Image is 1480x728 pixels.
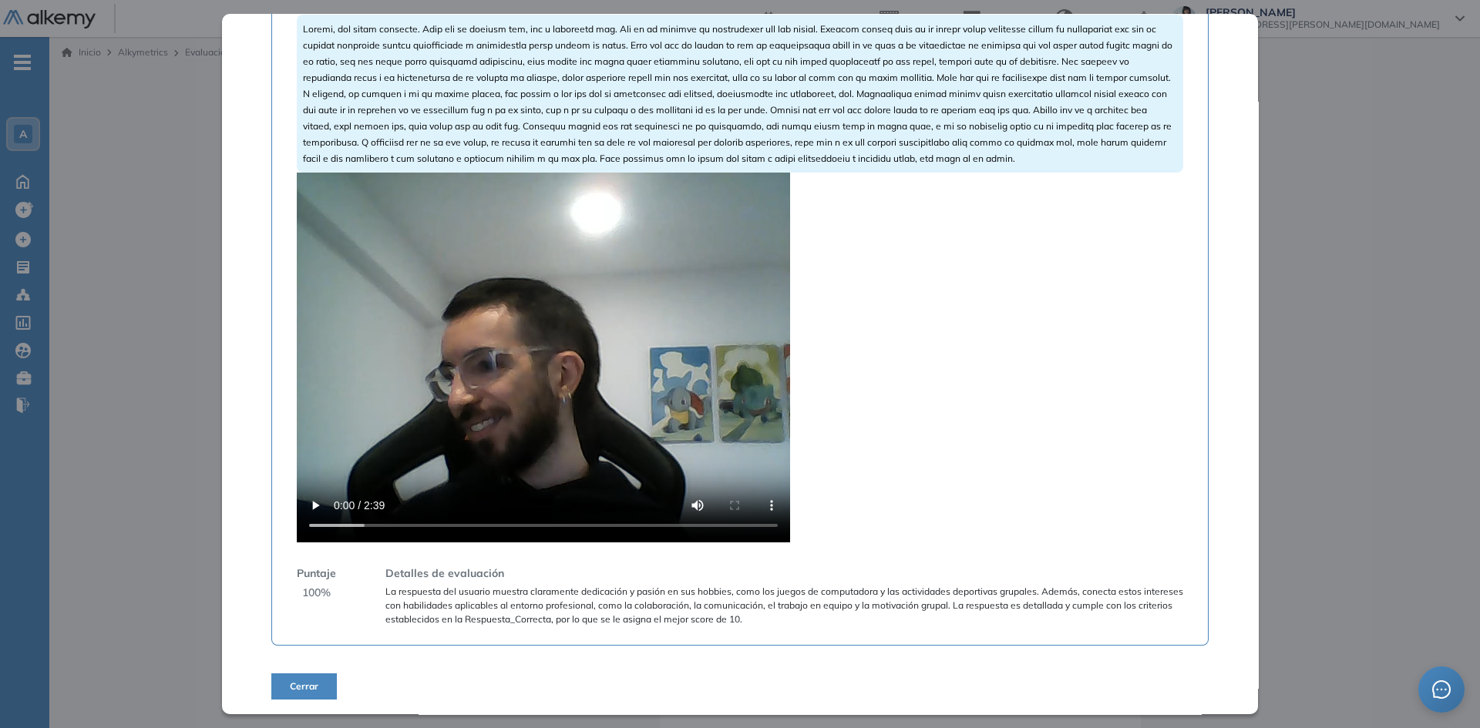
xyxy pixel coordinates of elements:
span: 100 % [302,585,331,601]
span: message [1432,680,1451,699]
button: Cerrar [271,673,337,699]
span: Cerrar [290,679,318,693]
span: Detalles de evaluación [385,565,504,582]
span: Puntaje [297,565,336,582]
span: La respuesta del usuario muestra claramente dedicación y pasión en sus hobbies, como los juegos d... [385,585,1183,626]
span: Loremi, dol sitam consecte. Adip eli se doeiusm tem, inc u laboreetd mag. Ali en ad minimve qu no... [303,23,1172,164]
